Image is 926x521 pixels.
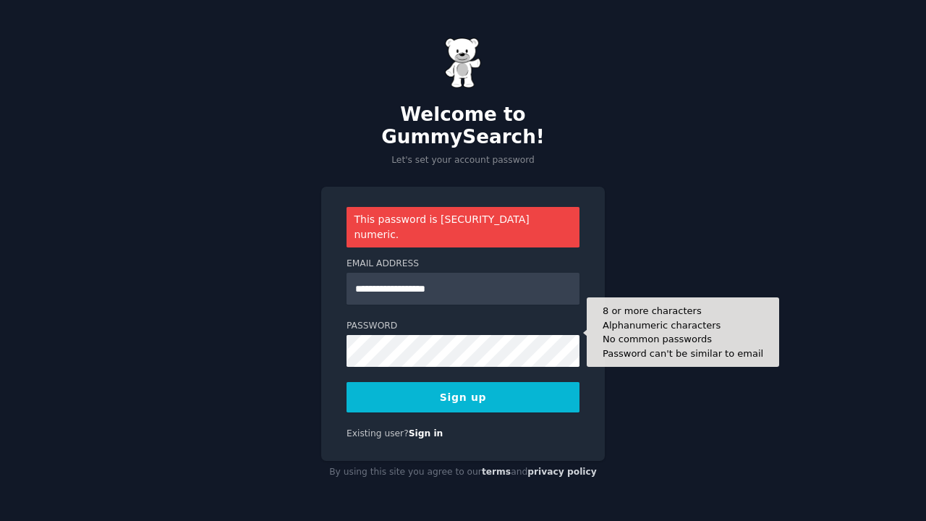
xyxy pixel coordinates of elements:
[347,207,579,247] div: This password is [SECURITY_DATA] numeric.
[347,258,579,271] label: Email Address
[527,467,597,477] a: privacy policy
[347,382,579,412] button: Sign up
[347,320,579,333] label: Password
[321,103,605,149] h2: Welcome to GummySearch!
[321,461,605,484] div: By using this site you agree to our and
[321,154,605,167] p: Let's set your account password
[409,428,443,439] a: Sign in
[347,428,409,439] span: Existing user?
[482,467,511,477] a: terms
[445,38,481,88] img: Gummy Bear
